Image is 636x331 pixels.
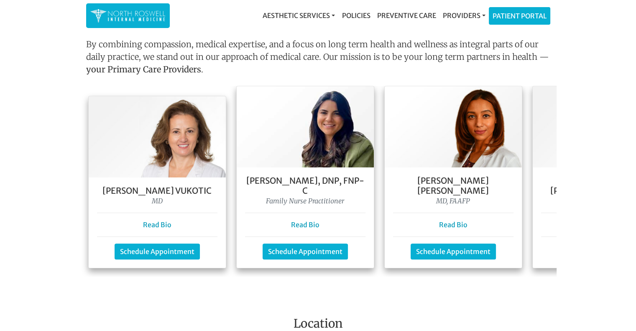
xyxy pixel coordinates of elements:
i: MD, FAAFP [436,197,470,205]
i: Family Nurse Practitioner [266,197,344,205]
a: Schedule Appointment [263,244,348,259]
h5: [PERSON_NAME] Vukotic [97,186,217,196]
a: Policies [338,7,373,24]
a: Preventive Care [373,7,439,24]
img: Dr. Goga Vukotis [89,96,226,177]
a: Aesthetic Services [259,7,338,24]
a: Read Bio [291,221,319,229]
p: By combining compassion, medical expertise, and a focus on long term health and wellness as integ... [86,38,550,79]
h5: [PERSON_NAME] [PERSON_NAME] [393,176,513,196]
a: Patient Portal [489,8,550,24]
h5: [PERSON_NAME], DNP, FNP- C [245,176,365,196]
a: Schedule Appointment [115,244,200,259]
img: North Roswell Internal Medicine [90,8,166,24]
strong: your Primary Care Providers [86,64,201,74]
a: Schedule Appointment [411,244,496,259]
i: MD [152,197,163,205]
a: Read Bio [439,221,467,229]
img: Dr. Farah Mubarak Ali MD, FAAFP [385,86,522,167]
a: Read Bio [143,221,171,229]
a: Providers [439,7,488,24]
